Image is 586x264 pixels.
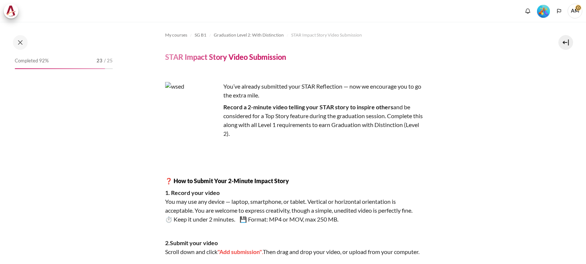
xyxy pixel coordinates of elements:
[522,6,533,17] div: Show notification window with no new notifications
[165,188,423,224] p: You may use any device — laptop, smartphone, or tablet. Vertical or horizontal orientation is acc...
[195,31,206,40] a: SG B1
[97,57,102,65] span: 23
[291,31,362,40] a: STAR Impact Story Video Submission
[537,4,550,18] div: Level #5
[262,248,263,255] span: .
[165,239,423,256] p: Scroll down and click Then drag and drop your video, or upload from your computer.
[4,4,22,18] a: Architeck Architeck
[165,31,187,40] a: My courses
[104,57,113,65] span: / 25
[165,82,220,137] img: wsed
[165,239,218,246] strong: 2.Submit your video
[165,82,423,100] p: You’ve already submitted your STAR Reflection — now we encourage you to go the extra mile.
[223,103,393,110] strong: Record a 2-minute video telling your STAR story to inspire others
[214,31,284,40] a: Graduation Level 2: With Distinction
[165,177,289,184] strong: ❓ How to Submit Your 2-Minute Impact Story
[217,248,262,255] span: "Add submission"
[554,6,565,17] button: Languages
[165,52,286,62] h4: STAR Impact Story Video Submission
[195,32,206,38] span: SG B1
[537,5,550,18] img: Level #5
[291,32,362,38] span: STAR Impact Story Video Submission
[165,32,187,38] span: My courses
[15,68,105,69] div: 92%
[214,32,284,38] span: Graduation Level 2: With Distinction
[165,103,423,138] p: and be considered for a Top Story feature during the graduation session. Complete this along with...
[15,57,49,65] span: Completed 92%
[568,4,582,18] a: User menu
[568,4,582,18] span: AM
[6,6,16,17] img: Architeck
[165,189,220,196] strong: 1. Record your video
[534,4,553,18] a: Level #5
[165,29,534,41] nav: Navigation bar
